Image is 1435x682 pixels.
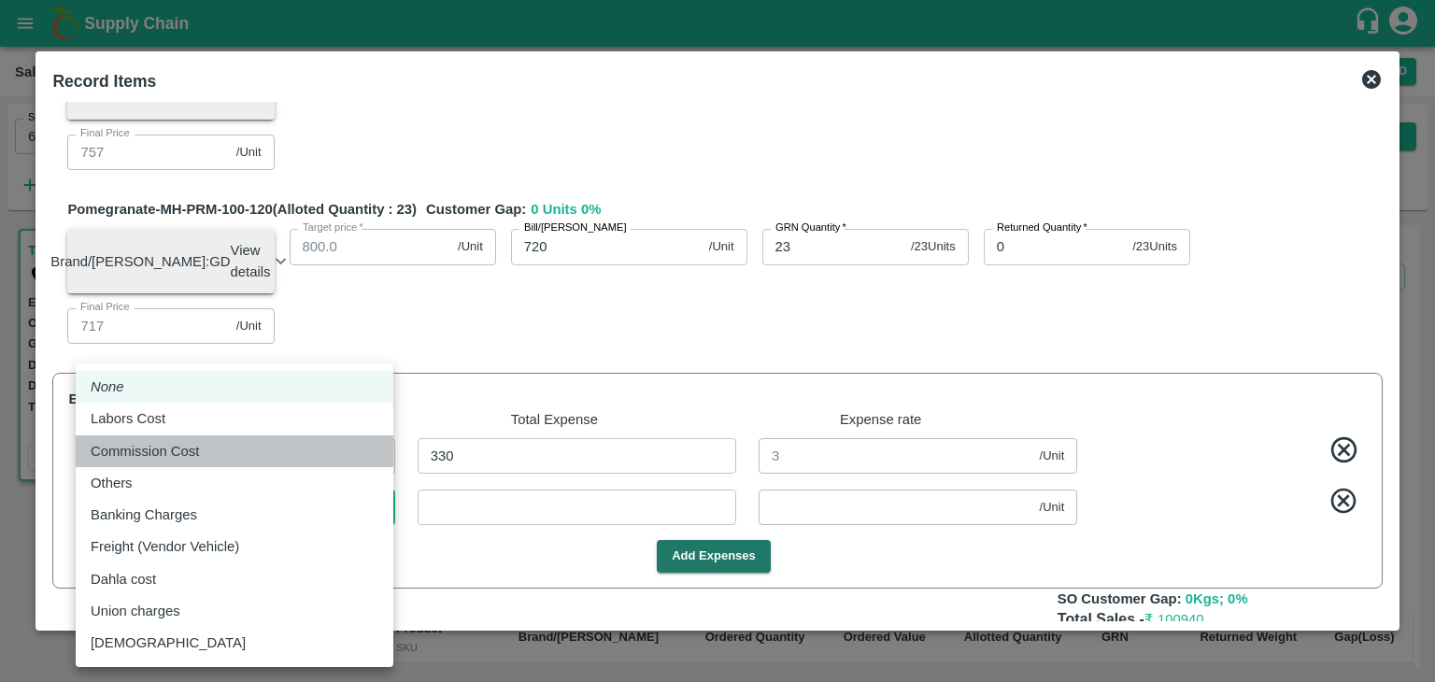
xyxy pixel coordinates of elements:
p: Labors Cost [91,408,165,429]
em: None [91,377,124,397]
p: Dahla cost [91,569,156,590]
p: [DEMOGRAPHIC_DATA] [91,632,246,653]
p: Banking Charges [91,504,197,525]
p: Freight (Vendor Vehicle) [91,536,239,557]
p: Union charges [91,601,180,621]
p: Commission Cost [91,441,199,462]
p: Others [91,473,133,493]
